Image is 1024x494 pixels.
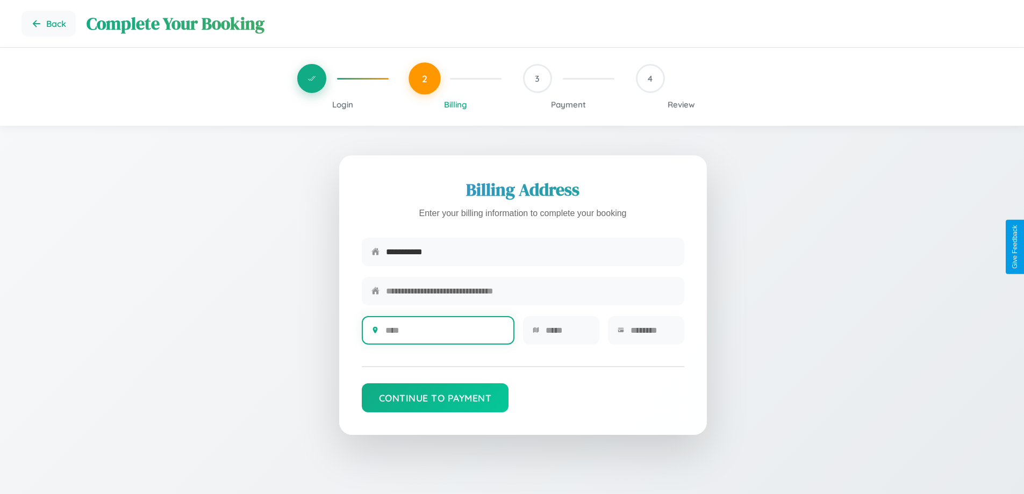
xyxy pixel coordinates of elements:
span: Review [668,99,695,110]
h2: Billing Address [362,178,684,202]
span: Billing [444,99,467,110]
button: Go back [22,11,76,37]
span: 4 [648,73,653,84]
span: 2 [422,73,427,84]
span: Login [332,99,353,110]
span: Payment [551,99,586,110]
button: Continue to Payment [362,383,509,412]
div: Give Feedback [1011,225,1019,269]
p: Enter your billing information to complete your booking [362,206,684,221]
span: 3 [535,73,540,84]
h1: Complete Your Booking [87,12,1002,35]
